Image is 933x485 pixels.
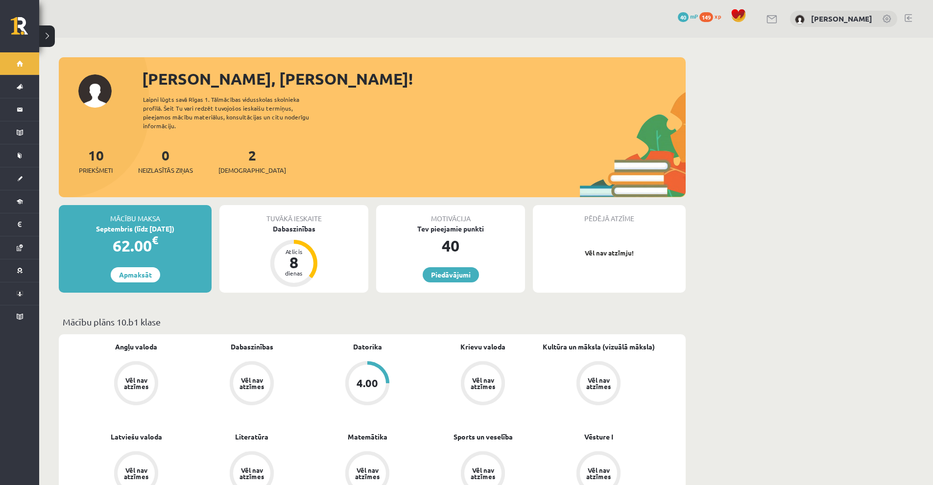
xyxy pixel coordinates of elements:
a: 0Neizlasītās ziņas [138,146,193,175]
a: 149 xp [699,12,726,20]
a: Dabaszinības [231,342,273,352]
a: Krievu valoda [460,342,505,352]
div: Vēl nav atzīmes [469,467,497,480]
div: Vēl nav atzīmes [354,467,381,480]
div: Dabaszinības [219,224,368,234]
div: Vēl nav atzīmes [585,467,612,480]
div: Pēdējā atzīme [533,205,686,224]
a: Vēl nav atzīmes [78,361,194,407]
div: Motivācija [376,205,525,224]
span: Neizlasītās ziņas [138,165,193,175]
div: 4.00 [357,378,378,389]
span: Priekšmeti [79,165,113,175]
div: Septembris (līdz [DATE]) [59,224,212,234]
a: Latviešu valoda [111,432,162,442]
span: mP [690,12,698,20]
div: Tuvākā ieskaite [219,205,368,224]
a: [PERSON_NAME] [811,14,872,23]
p: Mācību plāns 10.b1 klase [63,315,682,328]
a: Sports un veselība [454,432,513,442]
div: dienas [279,270,309,276]
a: Vēl nav atzīmes [194,361,310,407]
a: Vēl nav atzīmes [425,361,541,407]
a: Rīgas 1. Tālmācības vidusskola [11,17,39,42]
a: Angļu valoda [115,342,157,352]
a: Kultūra un māksla (vizuālā māksla) [543,342,655,352]
div: Vēl nav atzīmes [238,467,265,480]
div: Vēl nav atzīmes [122,377,150,390]
a: Literatūra [235,432,268,442]
p: Vēl nav atzīmju! [538,248,681,258]
a: 10Priekšmeti [79,146,113,175]
a: Datorika [353,342,382,352]
div: 8 [279,254,309,270]
a: 40 mP [678,12,698,20]
span: 149 [699,12,713,22]
span: xp [715,12,721,20]
a: 2[DEMOGRAPHIC_DATA] [218,146,286,175]
div: [PERSON_NAME], [PERSON_NAME]! [142,67,686,91]
a: Apmaksāt [111,267,160,282]
div: Mācību maksa [59,205,212,224]
div: Laipni lūgts savā Rīgas 1. Tālmācības vidusskolas skolnieka profilā. Šeit Tu vari redzēt tuvojošo... [143,95,326,130]
div: Tev pieejamie punkti [376,224,525,234]
span: € [152,233,158,247]
a: Piedāvājumi [423,267,479,282]
div: Atlicis [279,249,309,254]
div: 40 [376,234,525,257]
div: Vēl nav atzīmes [238,377,265,390]
div: 62.00 [59,234,212,257]
div: Vēl nav atzīmes [585,377,612,390]
a: Vēl nav atzīmes [541,361,656,407]
img: Stepans Grigorjevs [795,15,805,24]
span: [DEMOGRAPHIC_DATA] [218,165,286,175]
div: Vēl nav atzīmes [469,377,497,390]
a: Matemātika [348,432,387,442]
a: Vēsture I [584,432,613,442]
div: Vēl nav atzīmes [122,467,150,480]
span: 40 [678,12,689,22]
a: Dabaszinības Atlicis 8 dienas [219,224,368,288]
a: 4.00 [310,361,425,407]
